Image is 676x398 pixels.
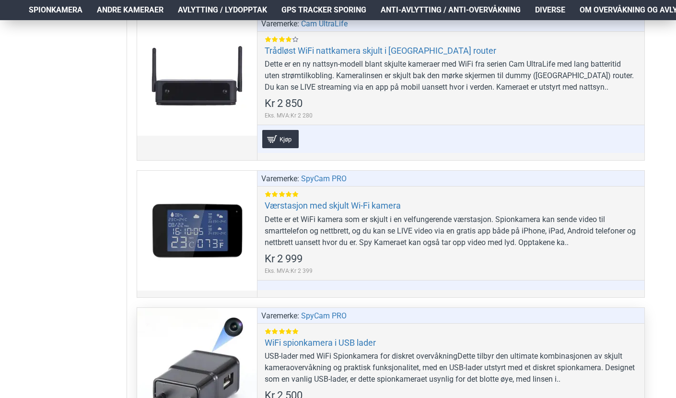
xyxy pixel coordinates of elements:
a: Trådløst WiFi nattkamera skjult i [GEOGRAPHIC_DATA] router [265,45,496,56]
div: USB-lader med WiFi Spionkamera for diskret overvåkningDette tilbyr den ultimate kombinasjonen av ... [265,351,637,385]
a: Cam UltraLife [301,18,348,30]
span: Varemerke: [261,310,299,322]
span: Anti-avlytting / Anti-overvåkning [381,4,521,16]
span: Andre kameraer [97,4,163,16]
a: SpyCam PRO [301,310,347,322]
span: Spionkamera [29,4,82,16]
a: Værstasjon med skjult Wi-Fi kamera Værstasjon med skjult Wi-Fi kamera [137,171,257,291]
a: Værstasjon med skjult Wi-Fi kamera [265,200,401,211]
div: Dette er et WiFi kamera som er skjult i en velfungerende værstasjon. Spionkamera kan sende video ... [265,214,637,248]
span: Kr 2 999 [265,254,303,264]
span: Eks. MVA:Kr 2 399 [265,267,313,275]
span: Eks. MVA:Kr 2 280 [265,111,313,120]
span: Kr 2 850 [265,98,303,109]
a: Trådløst WiFi nattkamera skjult i falsk router Trådløst WiFi nattkamera skjult i falsk router [137,16,257,136]
span: Varemerke: [261,173,299,185]
span: Kjøp [277,136,294,142]
span: Varemerke: [261,18,299,30]
span: GPS Tracker Sporing [281,4,366,16]
span: Diverse [535,4,565,16]
a: SpyCam PRO [301,173,347,185]
span: Avlytting / Lydopptak [178,4,267,16]
a: WiFi spionkamera i USB lader [265,337,376,348]
div: Dette er en ny nattsyn-modell blant skjulte kameraer med WiFi fra serien Cam UltraLife med lang b... [265,59,637,93]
